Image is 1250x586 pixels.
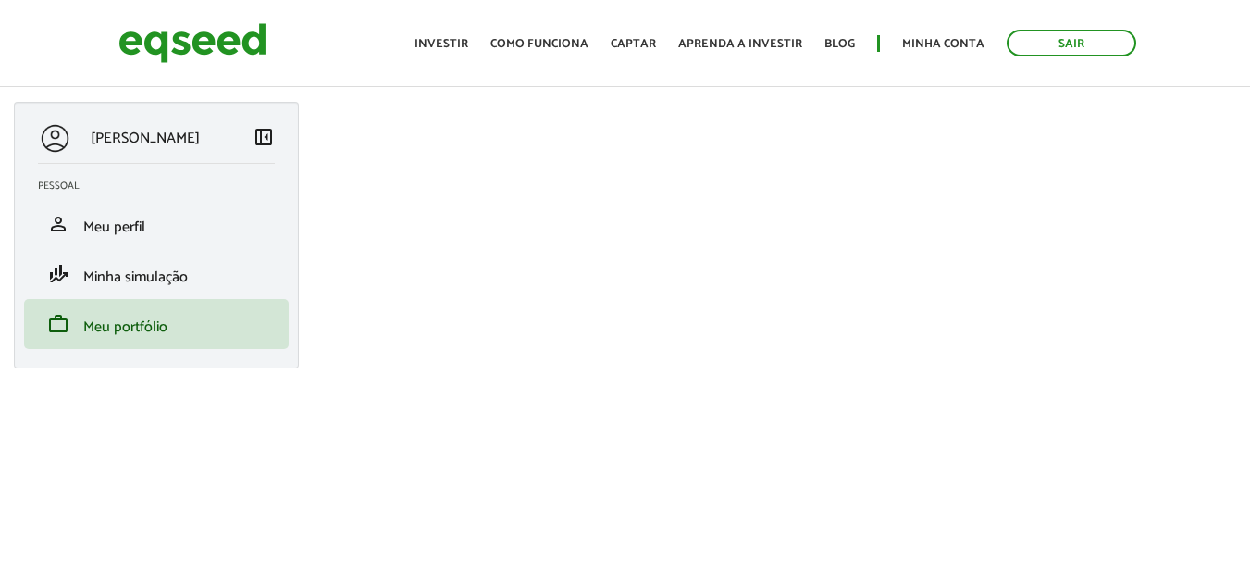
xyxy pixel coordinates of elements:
[24,249,289,299] li: Minha simulação
[38,213,275,235] a: personMeu perfil
[678,38,802,50] a: Aprenda a investir
[38,181,289,192] h2: Pessoal
[118,19,266,68] img: EqSeed
[83,215,145,240] span: Meu perfil
[83,265,188,290] span: Minha simulação
[47,213,69,235] span: person
[902,38,984,50] a: Minha conta
[91,130,200,147] p: [PERSON_NAME]
[490,38,588,50] a: Como funciona
[611,38,656,50] a: Captar
[253,126,275,152] a: Colapsar menu
[1007,30,1136,56] a: Sair
[38,313,275,335] a: workMeu portfólio
[83,315,167,340] span: Meu portfólio
[47,313,69,335] span: work
[824,38,855,50] a: Blog
[415,38,468,50] a: Investir
[47,263,69,285] span: finance_mode
[253,126,275,148] span: left_panel_close
[38,263,275,285] a: finance_modeMinha simulação
[24,199,289,249] li: Meu perfil
[24,299,289,349] li: Meu portfólio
